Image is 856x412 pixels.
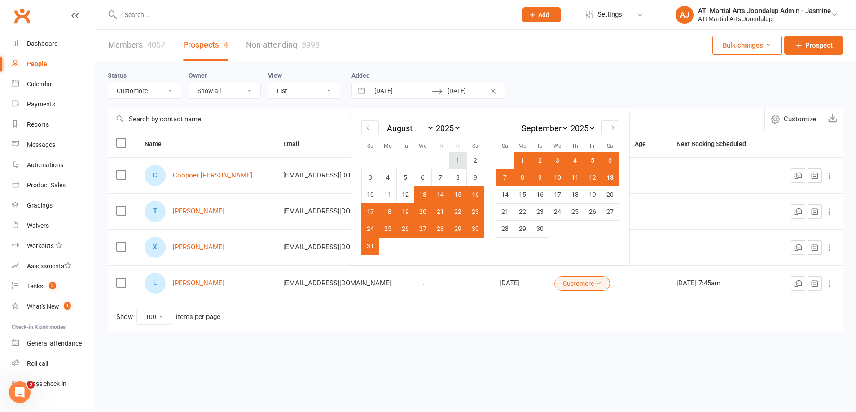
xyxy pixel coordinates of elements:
a: General attendance kiosk mode [12,333,95,354]
td: Selected. Monday, August 25, 2025 [379,220,397,237]
td: Selected. Saturday, August 16, 2025 [467,186,484,203]
div: Lachlan [145,273,166,294]
div: Automations [27,161,63,168]
td: Choose Monday, September 15, 2025 as your check-in date. It’s available. [514,186,531,203]
td: Selected. Saturday, September 6, 2025 [601,152,619,169]
div: 4057 [147,40,165,49]
td: Choose Saturday, September 20, 2025 as your check-in date. It’s available. [601,186,619,203]
button: Add [522,7,561,22]
td: Choose Tuesday, September 16, 2025 as your check-in date. It’s available. [531,186,549,203]
td: Selected. Sunday, August 31, 2025 [362,237,379,254]
div: ATI Martial Arts Joondalup Admin - Jasmine [698,7,831,15]
td: Choose Thursday, September 18, 2025 as your check-in date. It’s available. [566,186,584,203]
td: Selected. Friday, August 22, 2025 [449,203,467,220]
td: Selected. Tuesday, September 2, 2025 [531,152,549,169]
div: Gradings [27,202,53,209]
span: [EMAIL_ADDRESS][DOMAIN_NAME] [283,239,391,256]
div: Messages [27,141,55,148]
small: We [553,143,561,149]
td: Choose Sunday, September 28, 2025 as your check-in date. It’s available. [496,220,514,237]
td: Choose Tuesday, August 12, 2025 as your check-in date. It’s available. [397,186,414,203]
td: Choose Tuesday, September 23, 2025 as your check-in date. It’s available. [531,203,549,220]
button: Email [283,138,309,149]
div: [DATE] [500,279,538,287]
td: Selected. Wednesday, August 20, 2025 [414,203,432,220]
input: Search by contact name [108,108,764,130]
td: Choose Sunday, August 3, 2025 as your check-in date. It’s available. [362,169,379,186]
div: Tasks [27,283,43,290]
td: Selected. Sunday, August 17, 2025 [362,203,379,220]
td: Choose Monday, September 29, 2025 as your check-in date. It’s available. [514,220,531,237]
span: Next Booking Scheduled [676,140,756,147]
small: Sa [607,143,613,149]
label: Added [351,72,505,79]
button: Interact with the calendar and add the check-in date for your trip. [353,83,369,98]
div: items per page [176,313,220,321]
span: Name [145,140,171,147]
div: Class check-in [27,380,66,387]
td: Choose Friday, August 8, 2025 as your check-in date. It’s available. [449,169,467,186]
td: Choose Sunday, August 10, 2025 as your check-in date. It’s available. [362,186,379,203]
span: Customize [784,114,816,124]
td: Selected. Friday, August 15, 2025 [449,186,467,203]
div: . [422,279,483,287]
td: Choose Tuesday, September 30, 2025 as your check-in date. It’s available. [531,220,549,237]
td: Selected. Thursday, September 4, 2025 [566,152,584,169]
a: Non-attending3993 [246,30,320,61]
td: Selected. Friday, August 29, 2025 [449,220,467,237]
button: Clear Dates [485,82,501,99]
small: Mo [384,143,392,149]
td: Choose Saturday, September 27, 2025 as your check-in date. It’s available. [601,203,619,220]
td: Choose Thursday, September 25, 2025 as your check-in date. It’s available. [566,203,584,220]
td: Choose Monday, August 11, 2025 as your check-in date. It’s available. [379,186,397,203]
button: Next Booking Scheduled [676,138,756,149]
td: Selected. Tuesday, August 19, 2025 [397,203,414,220]
div: Calendar [27,80,52,88]
div: Show [116,309,220,325]
div: Waivers [27,222,49,229]
td: Choose Saturday, August 2, 2025 as your check-in date. It’s available. [467,152,484,169]
span: [EMAIL_ADDRESS][DOMAIN_NAME] [283,275,391,292]
small: Th [437,143,443,149]
td: Choose Tuesday, August 5, 2025 as your check-in date. It’s available. [397,169,414,186]
td: Selected as start date. Wednesday, August 13, 2025 [414,186,432,203]
a: Calendar [12,74,95,94]
td: Choose Wednesday, August 6, 2025 as your check-in date. It’s available. [414,169,432,186]
span: Add [538,11,549,18]
div: [DATE] 7:45am [676,279,768,287]
td: Choose Monday, August 4, 2025 as your check-in date. It’s available. [379,169,397,186]
div: Dashboard [27,40,58,47]
td: Selected as end date. Saturday, September 13, 2025 [601,169,619,186]
div: General attendance [27,340,82,347]
div: What's New [27,303,59,310]
td: Selected. Monday, September 1, 2025 [514,152,531,169]
span: Email [283,140,309,147]
td: Selected. Thursday, August 21, 2025 [432,203,449,220]
label: View [268,72,282,79]
td: Selected. Friday, September 12, 2025 [584,169,601,186]
td: Selected. Tuesday, September 9, 2025 [531,169,549,186]
td: Selected. Thursday, September 11, 2025 [566,169,584,186]
a: Gradings [12,195,95,216]
a: Messages [12,135,95,155]
div: People [27,60,47,67]
a: Product Sales [12,175,95,195]
div: 4 [224,40,228,49]
div: Reports [27,121,49,128]
td: Selected. Monday, September 8, 2025 [514,169,531,186]
td: Selected. Tuesday, August 26, 2025 [397,220,414,237]
span: 2 [27,381,35,389]
span: 1 [64,302,71,310]
div: Calendar [351,112,629,265]
td: Choose Friday, August 1, 2025 as your check-in date. It’s available. [449,152,467,169]
button: Bulk changes [712,36,782,55]
a: [PERSON_NAME] [173,244,224,251]
small: Su [367,143,373,149]
div: Coopoer [145,165,166,186]
a: Payments [12,94,95,115]
a: Prospect [784,36,843,55]
button: Customore [554,276,610,291]
a: [PERSON_NAME] [173,208,224,215]
td: Selected. Wednesday, September 3, 2025 [549,152,566,169]
td: Selected. Wednesday, September 10, 2025 [549,169,566,186]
